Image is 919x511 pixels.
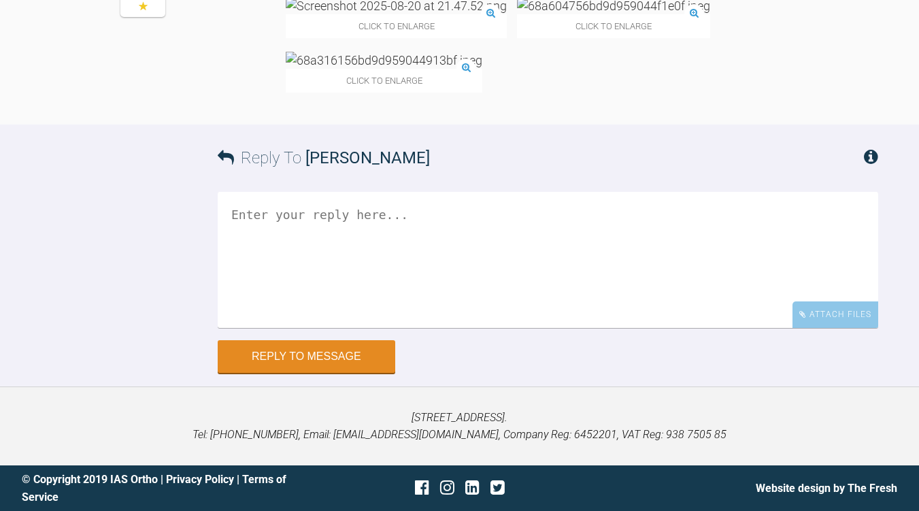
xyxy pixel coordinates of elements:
a: Privacy Policy [166,473,234,486]
a: Website design by The Fresh [756,482,897,495]
span: [PERSON_NAME] [305,148,430,167]
span: Click to enlarge [517,14,710,38]
span: Click to enlarge [286,69,482,93]
span: Click to enlarge [286,14,507,38]
button: Reply to Message [218,340,395,373]
img: 68a316156bd9d959044913bf.jpeg [286,52,482,69]
div: © Copyright 2019 IAS Ortho | | [22,471,314,506]
p: [STREET_ADDRESS]. Tel: [PHONE_NUMBER], Email: [EMAIL_ADDRESS][DOMAIN_NAME], Company Reg: 6452201,... [22,409,897,444]
a: Terms of Service [22,473,286,504]
div: Attach Files [792,301,878,328]
h3: Reply To [218,145,430,171]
